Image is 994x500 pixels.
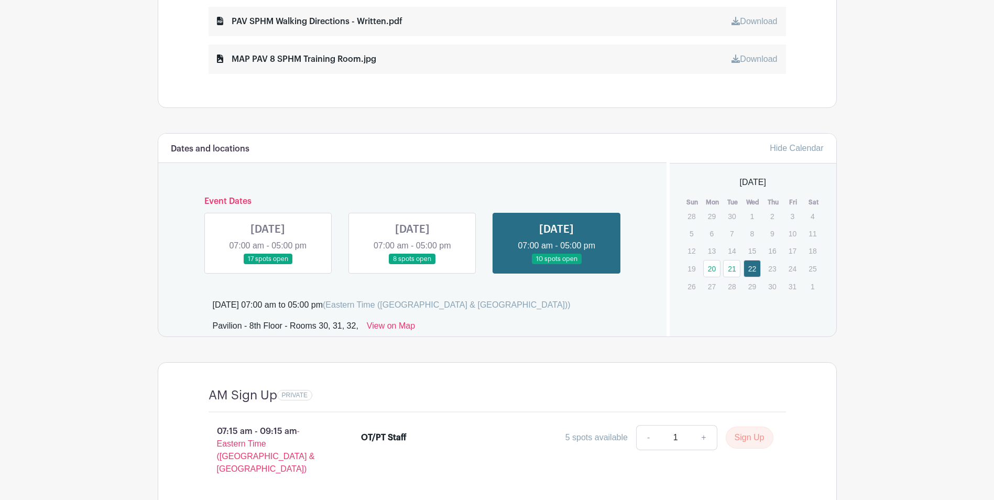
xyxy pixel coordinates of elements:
[171,144,249,154] h6: Dates and locations
[784,243,801,259] p: 17
[213,320,358,336] div: Pavilion - 8th Floor - Rooms 30, 31, 32,
[703,243,720,259] p: 13
[217,53,376,66] div: MAP PAV 8 SPHM Training Room.jpg
[804,208,821,224] p: 4
[217,15,402,28] div: PAV SPHM Walking Directions - Written.pdf
[683,278,700,295] p: 26
[636,425,660,450] a: -
[744,260,761,277] a: 22
[703,197,723,208] th: Mon
[213,299,571,311] div: [DATE] 07:00 am to 05:00 pm
[784,208,801,224] p: 3
[770,144,823,153] a: Hide Calendar
[744,208,761,224] p: 1
[803,197,824,208] th: Sat
[804,225,821,242] p: 11
[723,197,743,208] th: Tue
[683,208,700,224] p: 28
[784,260,801,277] p: 24
[726,427,773,449] button: Sign Up
[804,260,821,277] p: 25
[804,243,821,259] p: 18
[804,278,821,295] p: 1
[361,431,407,444] div: OT/PT Staff
[682,197,703,208] th: Sun
[723,208,740,224] p: 30
[723,225,740,242] p: 7
[731,55,777,63] a: Download
[763,208,781,224] p: 2
[565,431,628,444] div: 5 spots available
[217,427,315,473] span: - Eastern Time ([GEOGRAPHIC_DATA] & [GEOGRAPHIC_DATA])
[367,320,415,336] a: View on Map
[703,208,720,224] p: 29
[743,197,763,208] th: Wed
[723,260,740,277] a: 21
[323,300,571,309] span: (Eastern Time ([GEOGRAPHIC_DATA] & [GEOGRAPHIC_DATA]))
[723,243,740,259] p: 14
[703,278,720,295] p: 27
[763,243,781,259] p: 16
[683,260,700,277] p: 19
[783,197,804,208] th: Fri
[683,243,700,259] p: 12
[763,225,781,242] p: 9
[282,392,308,399] span: PRIVATE
[744,243,761,259] p: 15
[763,260,781,277] p: 23
[691,425,717,450] a: +
[744,278,761,295] p: 29
[731,17,777,26] a: Download
[192,421,345,480] p: 07:15 am - 09:15 am
[723,278,740,295] p: 28
[703,225,720,242] p: 6
[740,176,766,189] span: [DATE]
[683,225,700,242] p: 5
[703,260,720,277] a: 20
[763,197,783,208] th: Thu
[763,278,781,295] p: 30
[784,225,801,242] p: 10
[744,225,761,242] p: 8
[196,197,629,206] h6: Event Dates
[784,278,801,295] p: 31
[209,388,277,403] h4: AM Sign Up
